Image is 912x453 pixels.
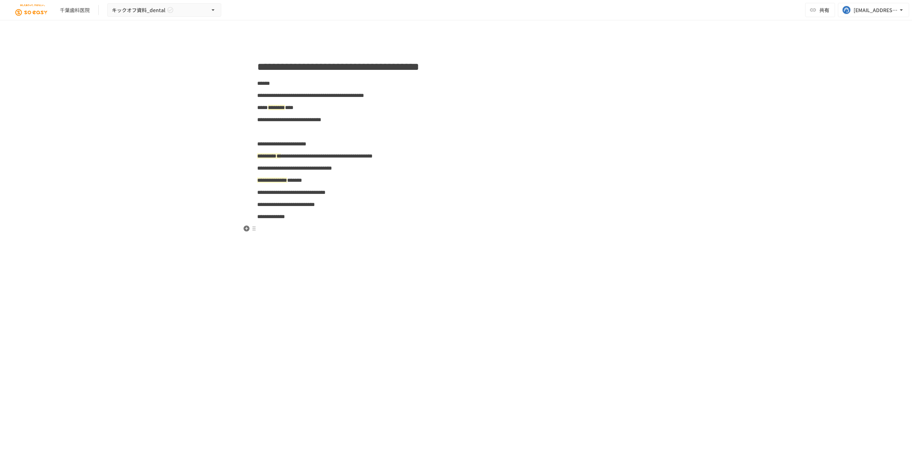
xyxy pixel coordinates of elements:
span: キックオフ資料_dental [112,6,165,15]
button: 共有 [805,3,835,17]
button: キックオフ資料_dental [107,3,221,17]
div: [EMAIL_ADDRESS][DOMAIN_NAME] [854,6,898,15]
button: [EMAIL_ADDRESS][DOMAIN_NAME] [838,3,909,17]
div: 千葉歯科医院 [60,6,90,14]
img: JEGjsIKIkXC9kHzRN7titGGb0UF19Vi83cQ0mCQ5DuX [9,4,54,16]
span: 共有 [819,6,829,14]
